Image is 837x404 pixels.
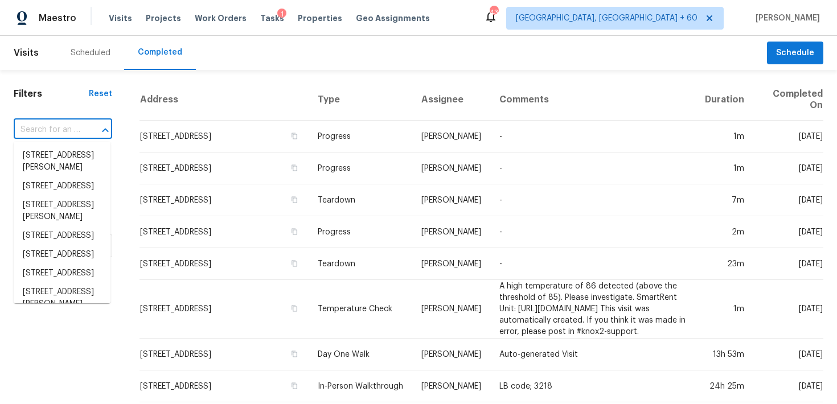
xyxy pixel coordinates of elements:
td: [PERSON_NAME] [412,216,490,248]
td: [PERSON_NAME] [412,280,490,339]
li: [STREET_ADDRESS][PERSON_NAME] [14,196,110,226]
td: [STREET_ADDRESS] [139,280,309,339]
th: Address [139,79,309,121]
div: 1 [277,9,286,20]
button: Copy Address [289,258,299,269]
td: [PERSON_NAME] [412,370,490,402]
button: Copy Address [289,131,299,141]
button: Copy Address [289,349,299,359]
td: [DATE] [753,248,823,280]
button: Close [97,122,113,138]
td: [DATE] [753,339,823,370]
td: - [490,152,695,184]
td: 24h 25m [696,370,753,402]
td: [PERSON_NAME] [412,248,490,280]
td: [STREET_ADDRESS] [139,370,309,402]
td: [DATE] [753,370,823,402]
button: Copy Address [289,303,299,314]
th: Type [309,79,412,121]
td: [PERSON_NAME] [412,121,490,152]
td: [PERSON_NAME] [412,339,490,370]
li: [STREET_ADDRESS] [14,245,110,264]
td: In-Person Walkthrough [309,370,412,402]
td: - [490,184,695,216]
button: Copy Address [289,381,299,391]
span: Schedule [776,46,814,60]
td: 23m [696,248,753,280]
button: Schedule [767,42,823,65]
td: [DATE] [753,121,823,152]
td: 1m [696,152,753,184]
td: - [490,216,695,248]
span: Tasks [260,14,284,22]
li: [STREET_ADDRESS] [14,264,110,283]
span: Properties [298,13,342,24]
td: Progress [309,152,412,184]
span: Maestro [39,13,76,24]
div: 436 [490,7,498,18]
span: Projects [146,13,181,24]
span: Visits [109,13,132,24]
td: Auto-generated Visit [490,339,695,370]
td: Day One Walk [309,339,412,370]
button: Copy Address [289,195,299,205]
td: Teardown [309,248,412,280]
td: [STREET_ADDRESS] [139,216,309,248]
span: Visits [14,40,39,65]
li: [STREET_ADDRESS][PERSON_NAME] [14,283,110,314]
td: Progress [309,216,412,248]
th: Completed On [753,79,823,121]
td: 1m [696,280,753,339]
span: [GEOGRAPHIC_DATA], [GEOGRAPHIC_DATA] + 60 [516,13,698,24]
th: Duration [696,79,753,121]
li: [STREET_ADDRESS] [14,226,110,245]
td: - [490,248,695,280]
span: Geo Assignments [356,13,430,24]
td: 1m [696,121,753,152]
input: Search for an address... [14,121,80,139]
td: 2m [696,216,753,248]
h1: Filters [14,88,89,100]
td: LB code; 3218 [490,370,695,402]
td: [STREET_ADDRESS] [139,152,309,184]
td: [STREET_ADDRESS] [139,339,309,370]
span: Work Orders [195,13,247,24]
div: Scheduled [71,47,110,59]
button: Copy Address [289,226,299,237]
td: [STREET_ADDRESS] [139,248,309,280]
td: [DATE] [753,184,823,216]
td: A high temperature of 86 detected (above the threshold of 85). Please investigate. SmartRent Unit... [490,280,695,339]
td: [STREET_ADDRESS] [139,121,309,152]
td: [DATE] [753,216,823,248]
td: [PERSON_NAME] [412,152,490,184]
td: Progress [309,121,412,152]
td: Teardown [309,184,412,216]
td: Temperature Check [309,280,412,339]
td: [PERSON_NAME] [412,184,490,216]
th: Comments [490,79,695,121]
li: [STREET_ADDRESS] [14,177,110,196]
th: Assignee [412,79,490,121]
li: [STREET_ADDRESS][PERSON_NAME] [14,146,110,177]
div: Reset [89,88,112,100]
td: [DATE] [753,152,823,184]
button: Copy Address [289,163,299,173]
td: [STREET_ADDRESS] [139,184,309,216]
td: 13h 53m [696,339,753,370]
td: 7m [696,184,753,216]
td: [DATE] [753,280,823,339]
div: Completed [138,47,182,58]
span: [PERSON_NAME] [751,13,820,24]
td: - [490,121,695,152]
